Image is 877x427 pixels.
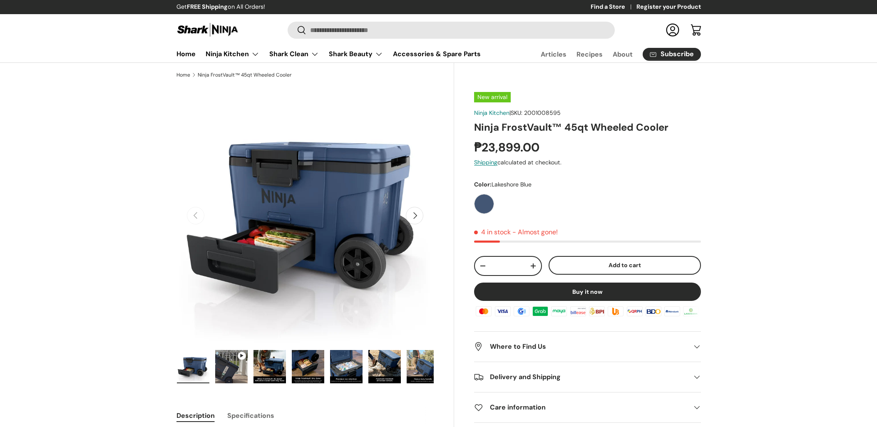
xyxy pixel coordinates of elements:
[330,350,363,383] img: Ninja FrostVault™ 45qt Wheeled Cooler
[474,372,687,382] h2: Delivery and Shipping
[474,362,701,392] summary: Delivery and Shipping
[177,350,209,383] img: ninja-frost-vault-high-capacity-wheeled-cooler-full-view-sharkninja-philippines
[512,228,558,236] p: - Almost gone!
[511,109,522,117] span: SKU:
[407,350,439,383] img: Ninja FrostVault™ 45qt Wheeled Cooler
[474,283,701,301] button: Buy it now
[474,228,511,236] span: 4 in stock
[474,392,701,422] summary: Care information
[550,305,568,318] img: maya
[474,180,532,189] legend: Color:
[176,87,434,386] media-gallery: Gallery Viewer
[663,305,681,318] img: metrobank
[644,305,663,318] img: bdo
[176,22,239,38] img: Shark Ninja Philippines
[474,332,701,362] summary: Where to Find Us
[176,406,215,425] button: Description
[588,305,606,318] img: bpi
[269,46,319,62] a: Shark Clean
[292,350,324,383] img: Ninja FrostVault™ 45qt Wheeled Cooler
[625,305,643,318] img: qrph
[324,46,388,62] summary: Shark Beauty
[474,139,542,155] strong: ₱23,899.00
[227,406,274,425] button: Specifications
[474,159,497,166] a: Shipping
[176,46,196,62] a: Home
[509,109,561,117] span: |
[521,46,701,62] nav: Secondary
[576,46,603,62] a: Recipes
[474,342,687,352] h2: Where to Find Us
[493,305,512,318] img: visa
[474,121,701,134] h1: Ninja FrostVault™ 45qt Wheeled Cooler
[643,48,701,61] a: Subscribe
[474,402,687,412] h2: Care information
[475,305,493,318] img: master
[661,51,694,57] span: Subscribe
[549,256,701,275] button: Add to cart
[368,350,401,383] img: Ninja FrostVault™ 45qt Wheeled Cooler
[264,46,324,62] summary: Shark Clean
[215,350,248,383] img: Ninja FrostVault™ 45qt Wheeled Cooler
[636,2,701,12] a: Register your Product
[541,46,566,62] a: Articles
[176,72,190,77] a: Home
[591,2,636,12] a: Find a Store
[176,2,265,12] p: Get on All Orders!
[569,305,587,318] img: billease
[201,46,264,62] summary: Ninja Kitchen
[531,305,549,318] img: grabpay
[393,46,481,62] a: Accessories & Spare Parts
[474,109,509,117] a: Ninja Kitchen
[524,109,561,117] span: 2001008595
[474,158,701,167] div: calculated at checkout.
[512,305,531,318] img: gcash
[198,72,292,77] a: Ninja FrostVault™ 45qt Wheeled Cooler
[613,46,633,62] a: About
[187,3,228,10] strong: FREE Shipping
[253,350,286,383] img: Ninja FrostVault™ 45qt Wheeled Cooler
[176,46,481,62] nav: Primary
[606,305,625,318] img: ubp
[492,181,532,188] span: Lakeshore Blue
[206,46,259,62] a: Ninja Kitchen
[176,71,455,79] nav: Breadcrumbs
[329,46,383,62] a: Shark Beauty
[474,92,511,102] span: New arrival
[682,305,700,318] img: landbank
